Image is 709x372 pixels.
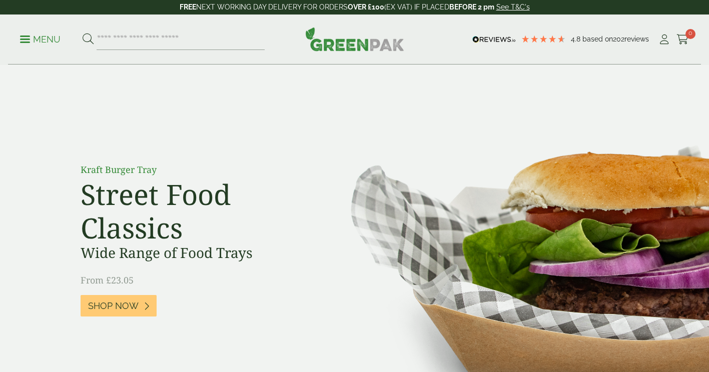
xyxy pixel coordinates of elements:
[81,274,134,286] span: From £23.05
[81,295,157,316] a: Shop Now
[676,34,689,44] i: Cart
[180,3,196,11] strong: FREE
[348,3,384,11] strong: OVER £100
[81,177,306,244] h2: Street Food Classics
[521,34,566,43] div: 4.79 Stars
[582,35,613,43] span: Based on
[571,35,582,43] span: 4.8
[305,27,404,51] img: GreenPak Supplies
[20,33,61,45] p: Menu
[624,35,649,43] span: reviews
[449,3,494,11] strong: BEFORE 2 pm
[472,36,516,43] img: REVIEWS.io
[685,29,695,39] span: 0
[81,163,306,176] p: Kraft Burger Tray
[88,300,139,311] span: Shop Now
[496,3,530,11] a: See T&C's
[20,33,61,43] a: Menu
[81,244,306,261] h3: Wide Range of Food Trays
[658,34,670,44] i: My Account
[613,35,624,43] span: 202
[676,32,689,47] a: 0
